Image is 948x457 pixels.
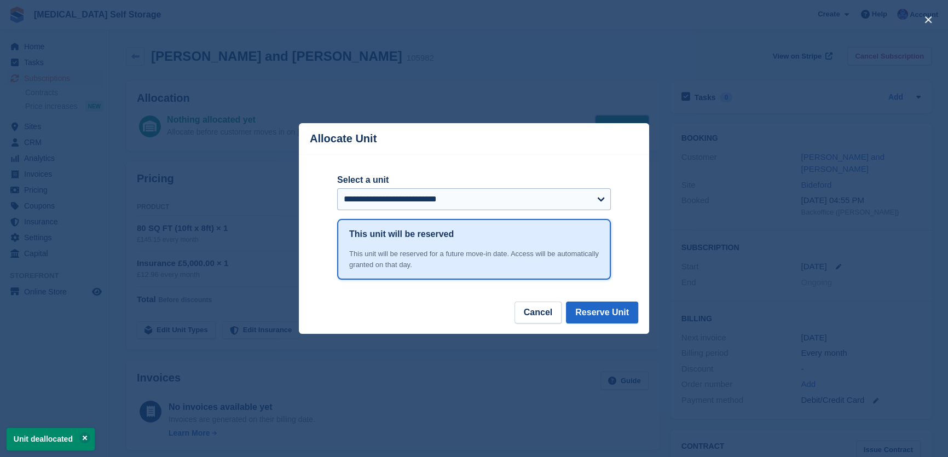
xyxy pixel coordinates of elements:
[920,11,937,28] button: close
[349,248,599,270] div: This unit will be reserved for a future move-in date. Access will be automatically granted on tha...
[7,428,95,450] p: Unit deallocated
[566,302,638,323] button: Reserve Unit
[515,302,562,323] button: Cancel
[337,173,611,187] label: Select a unit
[310,132,377,145] p: Allocate Unit
[349,228,454,241] h1: This unit will be reserved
